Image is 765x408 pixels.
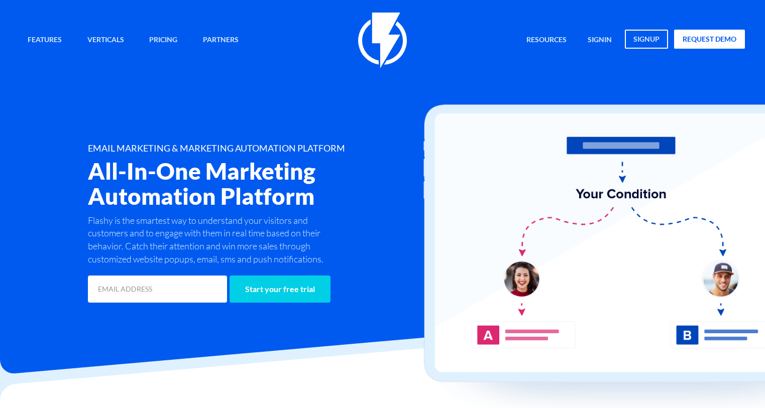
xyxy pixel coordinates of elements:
a: Resources [519,30,574,51]
p: Flashy is the smartest way to understand your visitors and customers and to engage with them in r... [88,214,345,266]
a: signup [625,30,668,49]
a: Pricing [142,30,185,51]
a: request demo [674,30,745,49]
input: EMAIL ADDRESS [88,276,227,303]
input: Start your free trial [230,276,331,303]
a: signin [580,30,619,51]
a: Partners [195,30,246,51]
a: Verticals [80,30,132,51]
h2: All-In-One Marketing Automation Platform [88,159,435,209]
a: Features [20,30,69,51]
h1: EMAIL MARKETING & MARKETING AUTOMATION PLATFORM [88,144,435,154]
